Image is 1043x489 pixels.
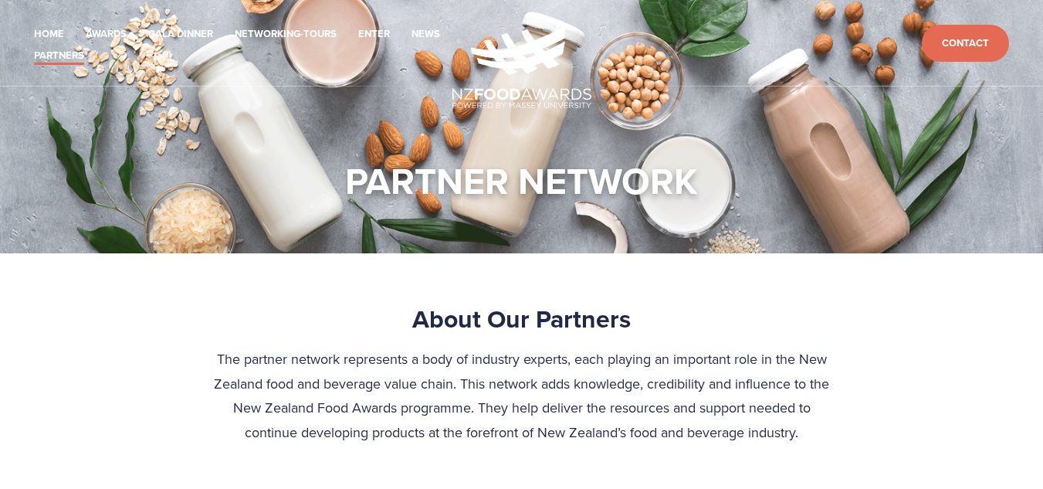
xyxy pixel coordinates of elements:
[345,158,698,204] h1: PARTNER NETWORK
[358,25,390,43] a: Enter
[148,25,213,43] a: Gala Dinner
[34,47,84,65] a: Partners
[412,301,631,337] strong: About Our Partners
[411,25,440,43] a: News
[86,25,127,43] a: Awards
[922,25,1009,63] a: Contact
[212,347,832,444] p: The partner network represents a body of industry experts, each playing an important role in the ...
[34,25,64,43] a: Home
[235,25,337,43] a: Networking-Tours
